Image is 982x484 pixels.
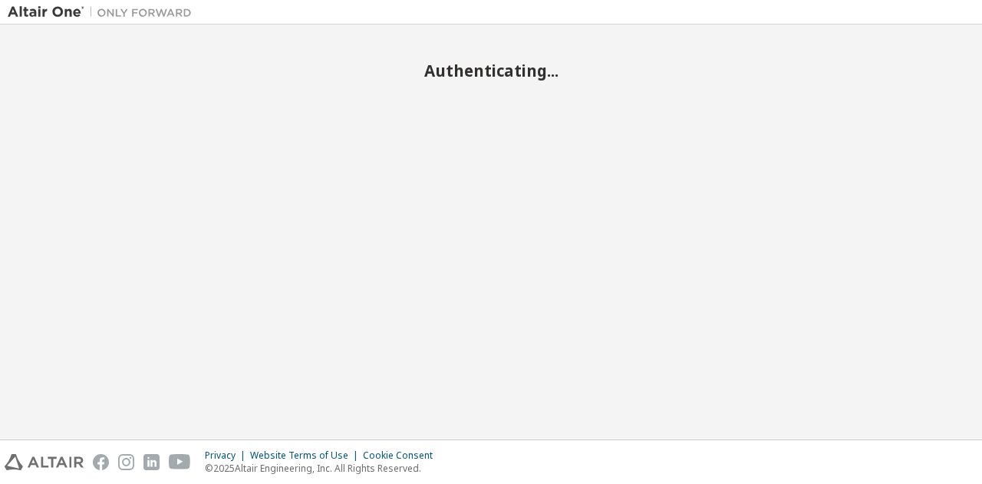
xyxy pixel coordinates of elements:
div: Website Terms of Use [250,449,363,462]
img: instagram.svg [118,454,134,470]
div: Privacy [205,449,250,462]
div: Cookie Consent [363,449,442,462]
img: youtube.svg [169,454,191,470]
img: facebook.svg [93,454,109,470]
h2: Authenticating... [8,61,974,81]
img: altair_logo.svg [5,454,84,470]
img: linkedin.svg [143,454,160,470]
img: Altair One [8,5,199,20]
p: © 2025 Altair Engineering, Inc. All Rights Reserved. [205,462,442,475]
